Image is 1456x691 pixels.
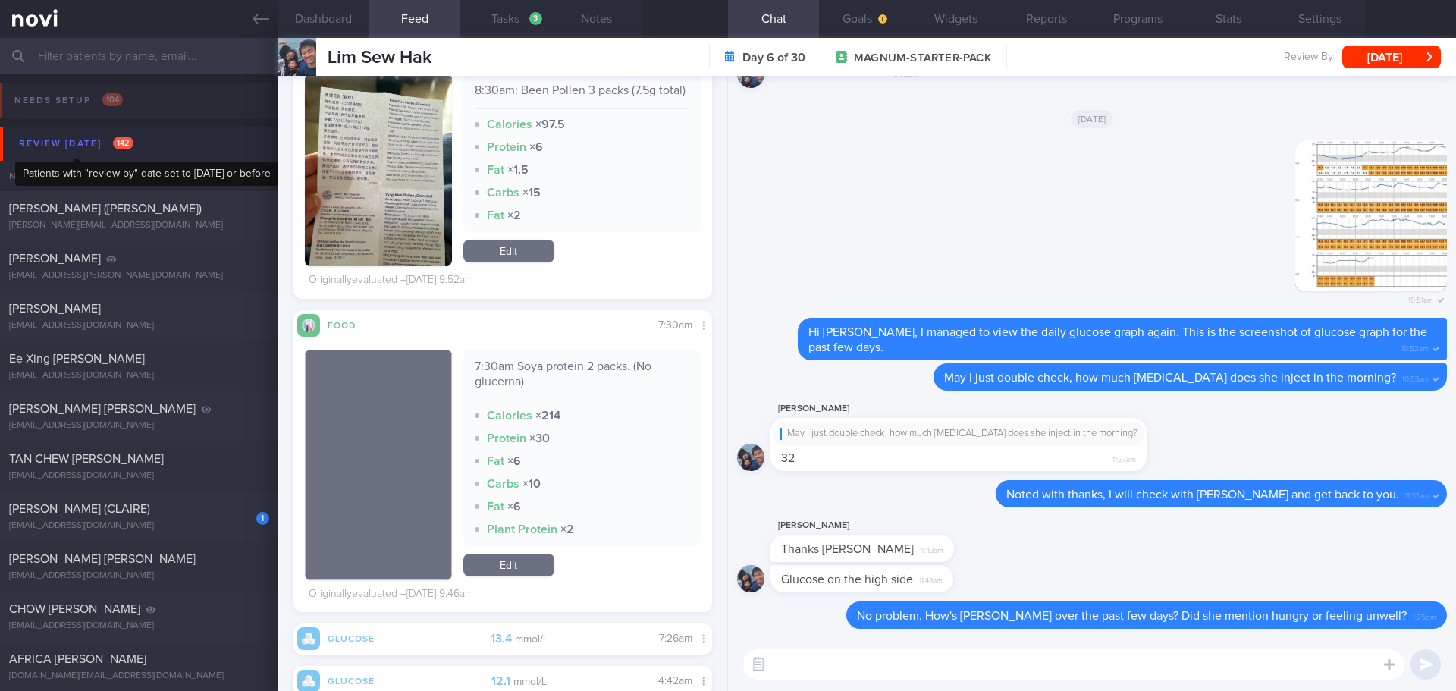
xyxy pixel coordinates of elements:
[9,403,196,415] span: [PERSON_NAME] [PERSON_NAME]
[1408,291,1433,306] span: 10:51am
[560,523,574,536] strong: × 2
[1401,340,1429,354] span: 10:52am
[522,187,541,199] strong: × 15
[475,359,690,400] div: 7:30am Soya protein 2 packs. (No glucerna)
[320,674,381,686] div: Glucose
[487,455,504,467] strong: Fat
[9,570,269,582] div: [EMAIL_ADDRESS][DOMAIN_NAME]
[535,118,565,130] strong: × 97.5
[507,455,521,467] strong: × 6
[522,478,541,490] strong: × 10
[529,12,542,25] div: 3
[1295,140,1447,291] img: Photo by Elizabeth
[529,141,543,153] strong: × 6
[9,370,269,382] div: [EMAIL_ADDRESS][DOMAIN_NAME]
[535,410,560,422] strong: × 214
[507,209,521,221] strong: × 2
[9,320,269,331] div: [EMAIL_ADDRESS][DOMAIN_NAME]
[491,675,510,687] strong: 12.1
[487,410,532,422] strong: Calories
[487,478,519,490] strong: Carbs
[15,133,137,154] div: Review [DATE]
[658,320,692,331] span: 7:30am
[920,542,943,556] span: 11:43am
[309,588,473,601] div: Originally evaluated – [DATE] 9:46am
[9,603,140,615] span: CHOW [PERSON_NAME]
[487,164,504,176] strong: Fat
[487,141,526,153] strong: Protein
[507,164,529,176] strong: × 1.5
[487,187,519,199] strong: Carbs
[781,452,795,464] span: 32
[9,503,150,515] span: [PERSON_NAME] (CLAIRE)
[218,161,278,191] div: Chats
[320,318,381,331] div: Food
[320,631,381,644] div: Glucose
[1402,370,1429,385] span: 10:53am
[487,118,532,130] strong: Calories
[513,677,547,687] small: mmol/L
[857,610,1407,622] span: No problem. How's [PERSON_NAME] over the past few days? Did she mention hungry or feeling unwell?
[102,93,123,106] span: 104
[9,620,269,632] div: [EMAIL_ADDRESS][DOMAIN_NAME]
[9,520,269,532] div: [EMAIL_ADDRESS][DOMAIN_NAME]
[9,671,269,682] div: [DOMAIN_NAME][EMAIL_ADDRESS][DOMAIN_NAME]
[256,512,269,525] div: 1
[919,572,943,586] span: 11:43am
[854,51,991,66] span: MAGNUM-STARTER-PACK
[1284,51,1333,64] span: Review By
[491,633,512,645] strong: 13.4
[742,50,805,65] strong: Day 6 of 30
[9,353,145,365] span: Ee Xing [PERSON_NAME]
[9,270,269,281] div: [EMAIL_ADDRESS][PERSON_NAME][DOMAIN_NAME]
[305,350,452,580] img: 7:30am Soya protein 2 packs. (No glucerna)
[944,372,1396,384] span: May I just double check, how much [MEDICAL_DATA] does she inject in the morning?
[1006,488,1399,501] span: Noted with thanks, I will check with [PERSON_NAME] and get back to you.
[515,634,548,645] small: mmol/L
[781,573,913,586] span: Glucose on the high side
[808,326,1427,353] span: Hi [PERSON_NAME], I managed to view the daily glucose graph again. This is the screenshot of gluc...
[9,220,269,231] div: [PERSON_NAME][EMAIL_ADDRESS][DOMAIN_NAME]
[475,83,690,109] div: 8:30am: Been Pollen 3 packs (7.5g total)
[487,523,557,536] strong: Plant Protein
[487,501,504,513] strong: Fat
[9,653,146,665] span: AFRICA [PERSON_NAME]
[507,501,521,513] strong: × 6
[770,517,999,535] div: [PERSON_NAME]
[9,470,269,482] div: [EMAIL_ADDRESS][DOMAIN_NAME]
[1112,451,1136,465] span: 11:37am
[305,74,452,269] img: 8:30am: Been Pollen 3 packs (7.5g total)
[463,554,554,576] a: Edit
[1071,110,1114,128] span: [DATE]
[309,274,473,287] div: Originally evaluated – [DATE] 9:52am
[9,453,164,465] span: TAN CHEW [PERSON_NAME]
[529,432,550,444] strong: × 30
[1405,487,1429,501] span: 11:37am
[463,240,554,262] a: Edit
[487,209,504,221] strong: Fat
[659,633,692,644] span: 7:26am
[770,400,1192,418] div: [PERSON_NAME]
[9,303,101,315] span: [PERSON_NAME]
[11,90,127,111] div: Needs setup
[113,137,133,149] span: 142
[328,49,432,67] span: Lim Sew Hak
[9,253,101,265] span: [PERSON_NAME]
[9,203,202,215] span: [PERSON_NAME] ([PERSON_NAME])
[9,420,269,432] div: [EMAIL_ADDRESS][DOMAIN_NAME]
[780,428,1137,440] div: May I just double check, how much [MEDICAL_DATA] does she inject in the morning?
[1413,608,1436,623] span: 1:25pm
[658,676,692,686] span: 4:42am
[9,553,196,565] span: [PERSON_NAME] [PERSON_NAME]
[781,543,914,555] span: Thanks [PERSON_NAME]
[487,432,526,444] strong: Protein
[1342,46,1441,68] button: [DATE]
